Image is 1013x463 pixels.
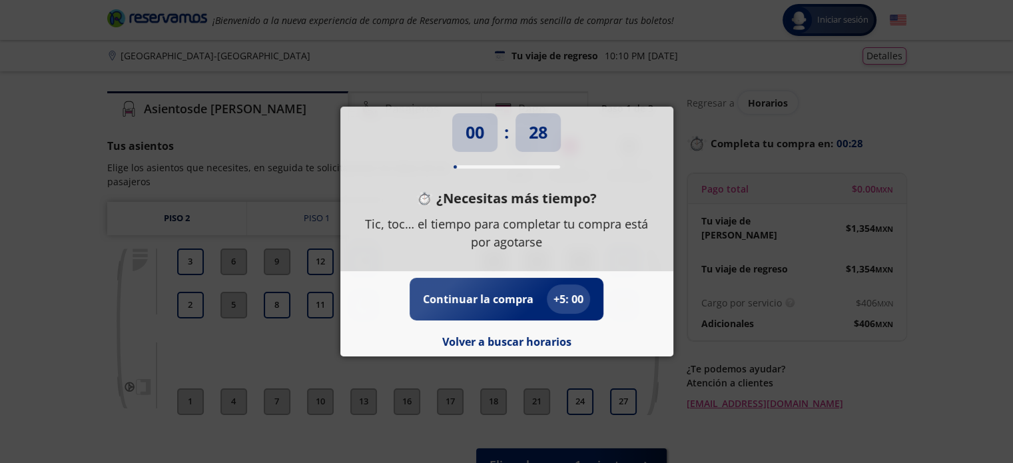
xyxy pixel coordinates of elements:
p: 00 [466,120,484,145]
p: Continuar la compra [423,291,533,307]
p: Tic, toc… el tiempo para completar tu compra está por agotarse [360,215,653,251]
p: 28 [529,120,547,145]
button: Continuar la compra+5: 00 [423,284,590,314]
p: : [504,120,509,145]
p: + 5 : 00 [553,291,583,307]
button: Volver a buscar horarios [442,334,571,350]
p: ¿Necesitas más tiempo? [436,189,597,209]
